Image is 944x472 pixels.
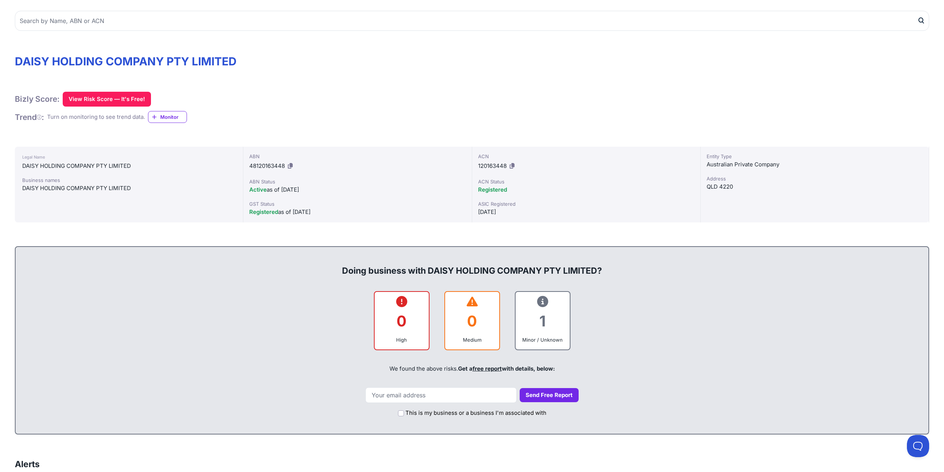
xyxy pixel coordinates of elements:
h1: Bizly Score: [15,94,60,104]
iframe: Toggle Customer Support [907,435,929,457]
div: High [381,336,423,344]
div: [DATE] [478,208,694,217]
div: DAISY HOLDING COMPANY PTY LIMITED [22,162,236,170]
div: Address [707,175,923,182]
div: 0 [451,306,493,336]
a: free report [473,365,502,372]
div: Medium [451,336,493,344]
div: ASIC Registered [478,200,694,208]
div: Minor / Unknown [522,336,564,344]
div: GST Status [249,200,466,208]
div: DAISY HOLDING COMPANY PTY LIMITED [22,184,236,193]
span: Get a with details, below: [458,365,555,372]
h1: DAISY HOLDING COMPANY PTY LIMITED [15,55,929,68]
span: Registered [249,208,278,215]
div: ACN Status [478,178,694,185]
input: Your email address [365,387,517,403]
h1: Trend : [15,112,44,122]
button: Send Free Report [520,388,579,403]
div: as of [DATE] [249,185,466,194]
input: Search by Name, ABN or ACN [15,11,929,31]
span: Active [249,186,267,193]
div: Entity Type [707,153,923,160]
div: Australian Private Company [707,160,923,169]
div: as of [DATE] [249,208,466,217]
span: Monitor [160,113,187,121]
div: ABN [249,153,466,160]
div: Turn on monitoring to see trend data. [47,113,145,121]
div: We found the above risks. [23,356,921,381]
div: ACN [478,153,694,160]
button: View Risk Score — It's Free! [63,92,151,107]
span: 120163448 [478,162,507,169]
div: 0 [381,306,423,336]
div: Business names [22,176,236,184]
span: Registered [478,186,507,193]
div: ABN Status [249,178,466,185]
div: QLD 4220 [707,182,923,191]
div: Doing business with DAISY HOLDING COMPANY PTY LIMITED? [23,253,921,277]
span: 48120163448 [249,162,285,169]
label: This is my business or a business I'm associated with [405,409,546,417]
div: Legal Name [22,153,236,162]
h3: Alerts [15,458,40,470]
a: Monitor [148,111,187,123]
div: 1 [522,306,564,336]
